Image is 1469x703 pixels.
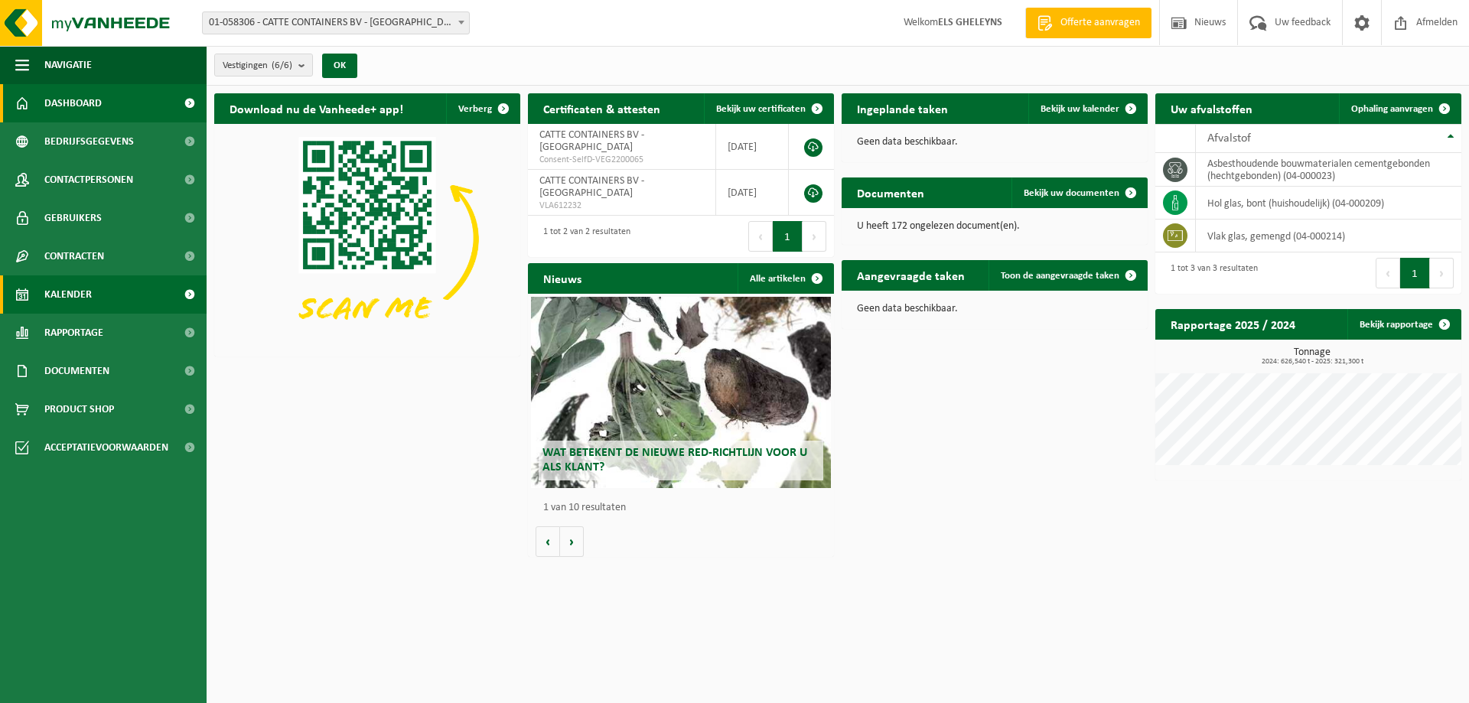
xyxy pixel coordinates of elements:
button: Next [1430,258,1454,288]
button: 1 [1400,258,1430,288]
p: Geen data beschikbaar. [857,304,1132,314]
td: hol glas, bont (huishoudelijk) (04-000209) [1196,187,1461,220]
span: Offerte aanvragen [1057,15,1144,31]
span: Bekijk uw documenten [1024,188,1119,198]
a: Bekijk rapportage [1347,309,1460,340]
button: Previous [748,221,773,252]
span: Bekijk uw certificaten [716,104,806,114]
td: vlak glas, gemengd (04-000214) [1196,220,1461,252]
button: Previous [1376,258,1400,288]
p: 1 van 10 resultaten [543,503,826,513]
span: Product Shop [44,390,114,428]
span: 01-058306 - CATTE CONTAINERS BV - OUDENAARDE [203,12,469,34]
h2: Certificaten & attesten [528,93,676,123]
span: Bekijk uw kalender [1041,104,1119,114]
div: 1 tot 2 van 2 resultaten [536,220,630,253]
h3: Tonnage [1163,347,1461,366]
h2: Download nu de Vanheede+ app! [214,93,419,123]
span: Consent-SelfD-VEG2200065 [539,154,704,166]
a: Bekijk uw documenten [1011,177,1146,208]
img: Download de VHEPlus App [214,124,520,353]
h2: Ingeplande taken [842,93,963,123]
a: Alle artikelen [738,263,832,294]
span: Ophaling aanvragen [1351,104,1433,114]
span: Contactpersonen [44,161,133,199]
a: Bekijk uw kalender [1028,93,1146,124]
span: Navigatie [44,46,92,84]
span: VLA612232 [539,200,704,212]
a: Bekijk uw certificaten [704,93,832,124]
span: Rapportage [44,314,103,352]
a: Toon de aangevraagde taken [989,260,1146,291]
span: Documenten [44,352,109,390]
td: asbesthoudende bouwmaterialen cementgebonden (hechtgebonden) (04-000023) [1196,153,1461,187]
span: Toon de aangevraagde taken [1001,271,1119,281]
div: 1 tot 3 van 3 resultaten [1163,256,1258,290]
span: Verberg [458,104,492,114]
span: Wat betekent de nieuwe RED-richtlijn voor u als klant? [542,447,807,474]
h2: Nieuws [528,263,597,293]
button: OK [322,54,357,78]
span: Vestigingen [223,54,292,77]
button: 1 [773,221,803,252]
span: CATTE CONTAINERS BV - [GEOGRAPHIC_DATA] [539,175,644,199]
span: CATTE CONTAINERS BV - [GEOGRAPHIC_DATA] [539,129,644,153]
button: Verberg [446,93,519,124]
p: U heeft 172 ongelezen document(en). [857,221,1132,232]
button: Volgende [560,526,584,557]
h2: Uw afvalstoffen [1155,93,1268,123]
h2: Aangevraagde taken [842,260,980,290]
td: [DATE] [716,170,789,216]
button: Vestigingen(6/6) [214,54,313,76]
span: 2024: 626,540 t - 2025: 321,300 t [1163,358,1461,366]
button: Vorige [536,526,560,557]
a: Ophaling aanvragen [1339,93,1460,124]
span: Dashboard [44,84,102,122]
a: Offerte aanvragen [1025,8,1151,38]
p: Geen data beschikbaar. [857,137,1132,148]
h2: Documenten [842,177,940,207]
span: 01-058306 - CATTE CONTAINERS BV - OUDENAARDE [202,11,470,34]
span: Gebruikers [44,199,102,237]
span: Bedrijfsgegevens [44,122,134,161]
span: Afvalstof [1207,132,1251,145]
span: Contracten [44,237,104,275]
span: Acceptatievoorwaarden [44,428,168,467]
td: [DATE] [716,124,789,170]
span: Kalender [44,275,92,314]
a: Wat betekent de nieuwe RED-richtlijn voor u als klant? [531,297,831,488]
h2: Rapportage 2025 / 2024 [1155,309,1311,339]
strong: ELS GHELEYNS [938,17,1002,28]
count: (6/6) [272,60,292,70]
button: Next [803,221,826,252]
